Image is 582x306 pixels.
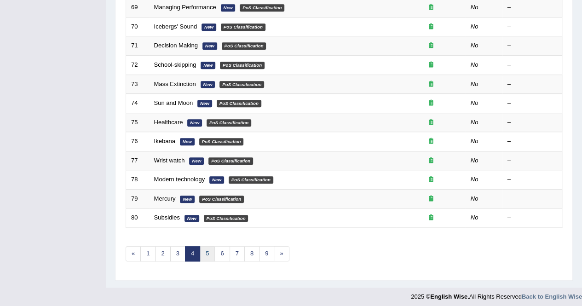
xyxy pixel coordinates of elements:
[471,195,478,202] em: No
[402,80,461,89] div: Exam occurring question
[154,195,176,202] a: Mercury
[402,137,461,146] div: Exam occurring question
[126,170,149,190] td: 78
[154,99,193,106] a: Sun and Moon
[202,23,216,31] em: New
[155,246,170,261] a: 2
[259,246,274,261] a: 9
[126,132,149,151] td: 76
[244,246,259,261] a: 8
[214,246,230,261] a: 6
[411,288,582,301] div: 2025 © All Rights Reserved
[170,246,185,261] a: 3
[217,100,261,107] em: PoS Classification
[202,42,217,50] em: New
[154,61,196,68] a: School-skipping
[126,246,141,261] a: «
[430,293,469,300] strong: English Wise.
[154,157,185,164] a: Wrist watch
[507,61,557,69] div: –
[184,215,199,222] em: New
[402,23,461,31] div: Exam occurring question
[126,151,149,170] td: 77
[200,246,215,261] a: 5
[471,81,478,87] em: No
[402,41,461,50] div: Exam occurring question
[197,100,212,107] em: New
[201,81,215,88] em: New
[126,189,149,208] td: 79
[507,175,557,184] div: –
[189,157,204,165] em: New
[507,41,557,50] div: –
[402,214,461,222] div: Exam occurring question
[471,4,478,11] em: No
[507,23,557,31] div: –
[402,156,461,165] div: Exam occurring question
[222,42,266,50] em: PoS Classification
[140,246,156,261] a: 1
[126,94,149,113] td: 74
[154,138,175,144] a: Ikebana
[507,3,557,12] div: –
[274,246,289,261] a: »
[126,75,149,94] td: 73
[240,4,284,12] em: PoS Classification
[471,61,478,68] em: No
[154,42,198,49] a: Decision Making
[126,17,149,36] td: 70
[154,4,216,11] a: Managing Performance
[204,215,248,222] em: PoS Classification
[221,4,236,12] em: New
[208,157,253,165] em: PoS Classification
[126,208,149,228] td: 80
[201,62,215,69] em: New
[471,23,478,30] em: No
[471,214,478,221] em: No
[402,175,461,184] div: Exam occurring question
[154,176,205,183] a: Modern technology
[471,176,478,183] em: No
[199,138,244,145] em: PoS Classification
[154,23,197,30] a: Icebergs' Sound
[220,62,265,69] em: PoS Classification
[219,81,264,88] em: PoS Classification
[199,196,244,203] em: PoS Classification
[229,176,273,184] em: PoS Classification
[507,137,557,146] div: –
[507,80,557,89] div: –
[154,214,180,221] a: Subsidies
[180,138,195,145] em: New
[180,196,195,203] em: New
[471,99,478,106] em: No
[230,246,245,261] a: 7
[402,118,461,127] div: Exam occurring question
[402,99,461,108] div: Exam occurring question
[402,195,461,203] div: Exam occurring question
[126,113,149,132] td: 75
[471,119,478,126] em: No
[402,3,461,12] div: Exam occurring question
[185,246,200,261] a: 4
[471,157,478,164] em: No
[154,81,196,87] a: Mass Extinction
[507,156,557,165] div: –
[126,36,149,56] td: 71
[402,61,461,69] div: Exam occurring question
[221,23,265,31] em: PoS Classification
[507,118,557,127] div: –
[187,119,202,127] em: New
[126,55,149,75] td: 72
[207,119,251,127] em: PoS Classification
[154,119,183,126] a: Healthcare
[507,195,557,203] div: –
[507,99,557,108] div: –
[209,176,224,184] em: New
[471,42,478,49] em: No
[522,293,582,300] a: Back to English Wise
[507,214,557,222] div: –
[471,138,478,144] em: No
